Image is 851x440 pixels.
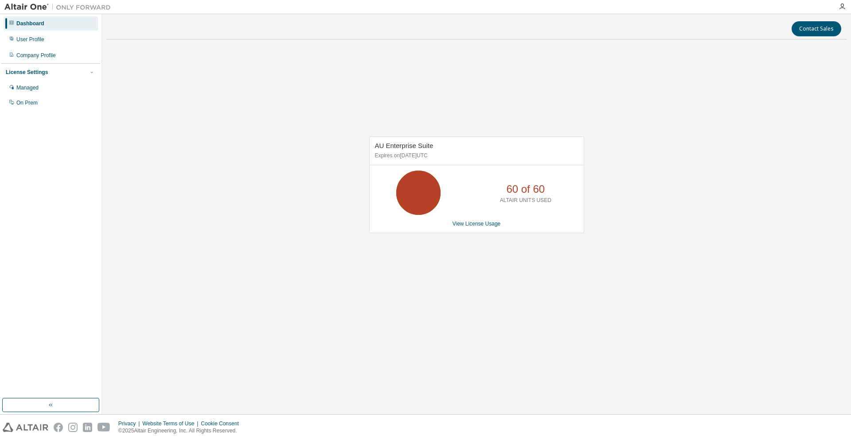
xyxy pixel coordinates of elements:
[16,20,44,27] div: Dashboard
[98,423,110,432] img: youtube.svg
[16,36,44,43] div: User Profile
[142,420,201,427] div: Website Terms of Use
[118,427,244,435] p: © 2025 Altair Engineering, Inc. All Rights Reserved.
[6,69,48,76] div: License Settings
[118,420,142,427] div: Privacy
[68,423,78,432] img: instagram.svg
[3,423,48,432] img: altair_logo.svg
[4,3,115,12] img: Altair One
[16,99,38,106] div: On Prem
[201,420,244,427] div: Cookie Consent
[792,21,841,36] button: Contact Sales
[16,84,39,91] div: Managed
[453,221,501,227] a: View License Usage
[54,423,63,432] img: facebook.svg
[375,152,576,160] p: Expires on [DATE] UTC
[83,423,92,432] img: linkedin.svg
[16,52,56,59] div: Company Profile
[506,182,545,197] p: 60 of 60
[500,197,551,204] p: ALTAIR UNITS USED
[375,142,433,149] span: AU Enterprise Suite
